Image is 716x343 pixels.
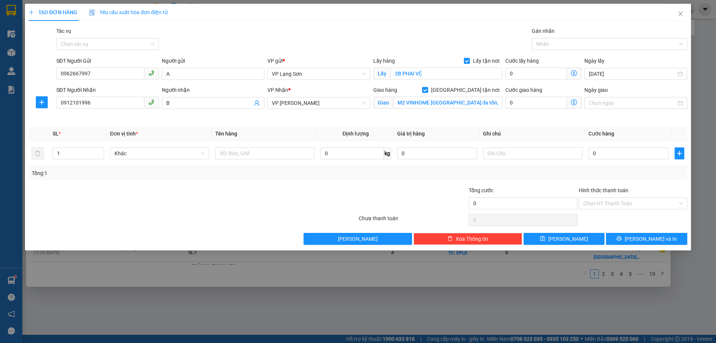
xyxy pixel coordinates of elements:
[29,9,77,15] span: TẠO ĐƠN HÀNG
[272,97,366,109] span: VP Minh Khai
[584,87,608,93] label: Ngày giao
[505,68,567,79] input: Cước lấy hàng
[480,127,585,141] th: Ghi chú
[589,70,676,78] input: Ngày lấy
[373,68,390,79] span: Lấy
[670,4,691,25] button: Close
[469,187,493,193] span: Tổng cước
[89,10,95,16] img: icon
[56,86,159,94] div: SĐT Người Nhận
[456,235,488,243] span: Xóa Thông tin
[428,86,502,94] span: [GEOGRAPHIC_DATA] tận nơi
[36,96,48,108] button: plus
[390,68,502,79] input: Lấy tận nơi
[148,70,154,76] span: phone
[606,233,687,245] button: printer[PERSON_NAME] và In
[571,99,577,105] span: dollar-circle
[56,28,71,34] label: Tác vụ
[56,57,159,65] div: SĐT Người Gửi
[584,58,604,64] label: Ngày lấy
[304,233,412,245] button: [PERSON_NAME]
[148,99,154,105] span: phone
[579,187,628,193] label: Hình thức thanh toán
[36,99,47,105] span: plus
[540,236,546,242] span: save
[549,235,588,243] span: [PERSON_NAME]
[571,70,577,76] span: dollar-circle
[483,147,582,159] input: Ghi Chú
[447,236,453,242] span: delete
[616,236,622,242] span: printer
[32,169,276,177] div: Tổng: 1
[53,131,59,137] span: SL
[675,147,684,159] button: plus
[414,233,522,245] button: deleteXóa Thông tin
[272,68,366,79] span: VP Lạng Sơn
[89,9,168,15] span: Yêu cầu xuất hóa đơn điện tử
[343,131,369,137] span: Định lượng
[678,11,684,17] span: close
[384,147,391,159] span: kg
[524,233,604,245] button: save[PERSON_NAME]
[32,147,44,159] button: delete
[268,87,289,93] span: VP Nhận
[397,131,425,137] span: Giá trị hàng
[373,58,395,64] span: Lấy hàng
[114,148,205,159] span: Khác
[29,10,34,15] span: plus
[589,99,676,107] input: Ngày giao
[505,87,542,93] label: Cước giao hàng
[162,86,264,94] div: Người nhận
[162,57,264,65] div: Người gửi
[505,97,567,109] input: Cước giao hàng
[254,100,260,106] span: user-add
[110,131,138,137] span: Đơn vị tính
[268,57,370,65] div: VP gửi
[470,57,502,65] span: Lấy tận nơi
[675,150,684,156] span: plus
[373,97,393,109] span: Giao
[338,235,378,243] span: [PERSON_NAME]
[373,87,397,93] span: Giao hàng
[588,131,614,137] span: Cước hàng
[215,147,314,159] input: VD: Bàn, Ghế
[505,58,539,64] label: Cước lấy hàng
[397,147,477,159] input: 0
[358,214,468,227] div: Chưa thanh toán
[215,131,237,137] span: Tên hàng
[532,28,555,34] label: Gán nhãn
[625,235,677,243] span: [PERSON_NAME] và In
[393,97,502,109] input: Giao tận nơi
